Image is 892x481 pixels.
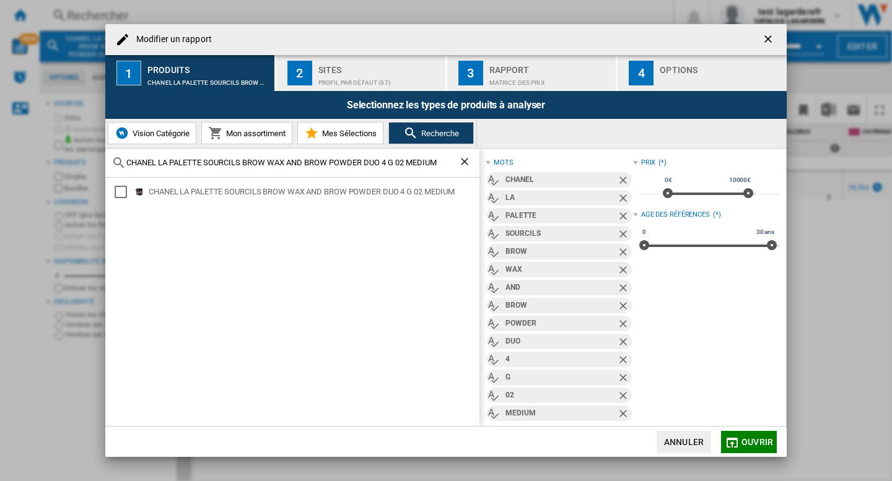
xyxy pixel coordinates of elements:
div: CHANEL LA PALETTE SOURCILS BROW WAX AND BROW POWDER DUO 4 G 02 MEDIUM [147,73,269,86]
div: 3 [458,61,483,85]
ng-md-icon: Retirer [617,246,632,261]
button: Mon assortiment [201,122,292,144]
ng-md-icon: Retirer [617,389,632,404]
ng-md-icon: Retirer [617,282,632,297]
ng-md-icon: Retirer [617,300,632,314]
div: Selectionnez les types de produits à analyser [105,91,787,119]
button: 1 Produits CHANEL LA PALETTE SOURCILS BROW WAX AND BROW POWDER DUO 4 G 02 MEDIUM [105,55,276,91]
ng-md-icon: getI18NText('BUTTONS.CLOSE_DIALOG') [762,33,777,48]
button: Annuler [657,431,711,453]
img: wiser-icon-blue.png [115,126,129,141]
div: LA [505,190,616,206]
span: 10000€ [727,175,753,185]
ng-md-icon: Retirer [617,264,632,279]
ng-md-icon: Retirer [617,210,632,225]
button: Vision Catégorie [108,122,196,144]
div: 2 [287,61,312,85]
img: la-palette-sourcils-duo-sourcils-cire-et-poudre-avec-accessoires.jpg [133,186,146,198]
ng-md-icon: Retirer [617,407,632,422]
button: getI18NText('BUTTONS.CLOSE_DIALOG') [757,27,782,52]
ng-md-icon: Retirer [617,174,632,189]
div: CHANEL [505,172,616,188]
div: POWDER [505,316,616,331]
ng-md-icon: Retirer [617,228,632,243]
div: Marques [494,425,525,435]
button: 4 Options [618,55,787,91]
ng-md-icon: Retirer [617,353,632,368]
span: Vision Catégorie [129,129,190,138]
button: Recherche [388,122,474,144]
div: 4 [629,61,654,85]
button: 2 Sites Profil par défaut (87) [276,55,447,91]
div: MEDIUM [505,405,616,421]
div: Sites [318,60,440,73]
button: 3 Rapport Matrice des prix [447,55,618,91]
div: G [505,370,616,385]
span: Ouvrir [741,437,773,447]
div: CHANEL LA PALETTE SOURCILS BROW WAX AND BROW POWDER DUO 4 G 02 MEDIUM [149,186,478,198]
span: 0 [641,227,648,237]
h4: Modifier un rapport [130,33,212,46]
div: 1 [116,61,141,85]
button: Mes Sélections [297,122,383,144]
div: Matrice des prix [489,73,611,86]
span: Mes Sélections [319,129,377,138]
div: 4 [505,352,616,367]
input: Rechercher dans les références [126,158,458,167]
ng-md-icon: Retirer [617,318,632,332]
ng-md-icon: Retirer [617,336,632,350]
ng-md-icon: Retirer [617,192,632,207]
div: BROW [505,244,616,259]
span: 0€ [663,175,674,185]
div: WAX [505,262,616,277]
div: Age des références [641,210,710,220]
div: 02 [505,388,616,403]
div: Profil par défaut (87) [318,73,440,86]
div: mots [494,158,514,168]
div: Prix [641,158,656,168]
div: SOURCILS [505,226,616,241]
div: Rapport [489,60,611,73]
ng-md-icon: Effacer la recherche [458,155,473,170]
div: BROW [505,298,616,313]
ng-md-icon: Retirer [617,371,632,386]
span: Recherche [418,129,459,138]
div: Produits [147,60,269,73]
div: PALETTE [505,208,616,223]
div: DUO [505,334,616,349]
span: 30 ans [754,227,776,237]
div: Options [660,60,782,73]
md-checkbox: Select [115,186,133,198]
div: AND [505,280,616,295]
span: Mon assortiment [223,129,286,138]
button: Ouvrir [721,431,777,453]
